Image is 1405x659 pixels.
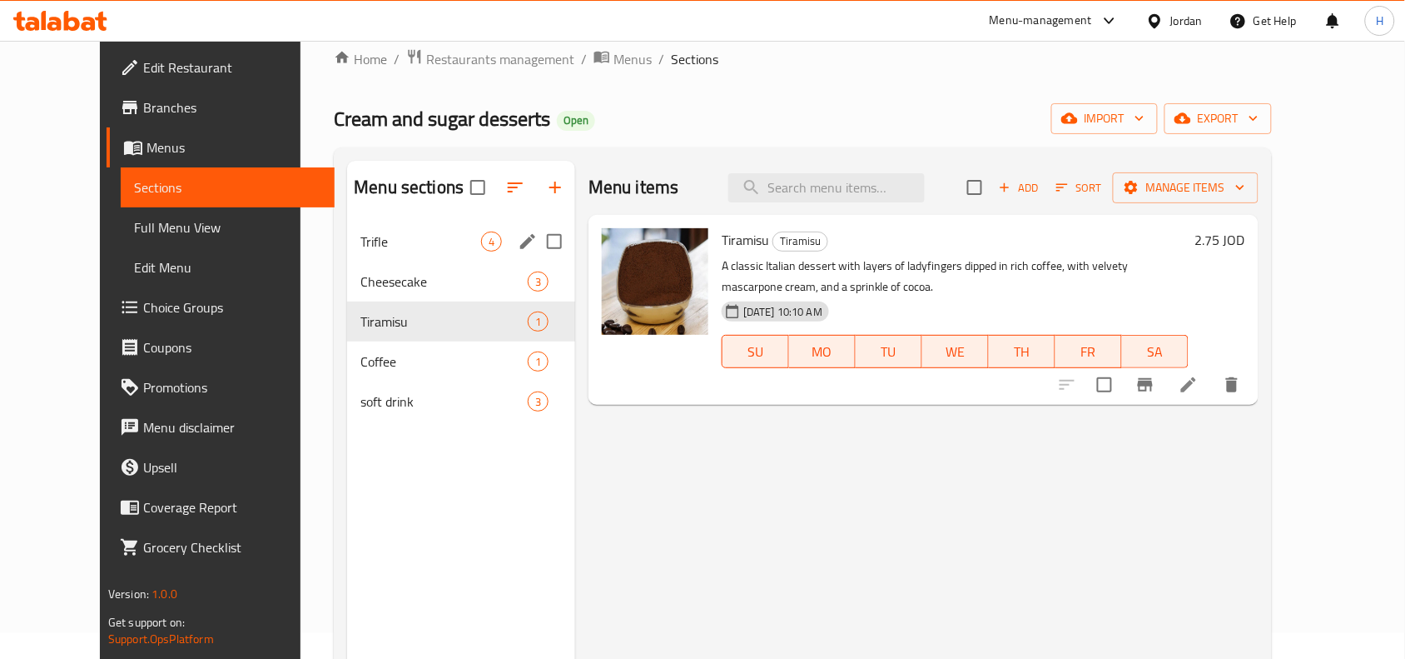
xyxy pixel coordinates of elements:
[722,256,1189,297] p: A classic Italian dessert with layers of ladyfingers dipped in rich coffee, with velvety mascarpo...
[995,340,1049,364] span: TH
[108,583,149,605] span: Version:
[360,352,528,372] span: Coffee
[1178,108,1259,129] span: export
[528,272,549,292] div: items
[143,337,321,357] span: Coupons
[856,335,922,368] button: TU
[107,327,335,367] a: Coupons
[334,48,1272,70] nav: breadcrumb
[107,487,335,527] a: Coverage Report
[1179,375,1199,395] a: Edit menu item
[796,340,849,364] span: MO
[529,354,548,370] span: 1
[1051,103,1158,134] button: import
[426,49,574,69] span: Restaurants management
[107,47,335,87] a: Edit Restaurant
[146,137,321,157] span: Menus
[143,377,321,397] span: Promotions
[482,234,501,250] span: 4
[121,207,335,247] a: Full Menu View
[107,407,335,447] a: Menu disclaimer
[107,87,335,127] a: Branches
[593,48,652,70] a: Menus
[354,175,464,200] h2: Menu sections
[107,447,335,487] a: Upsell
[613,49,652,69] span: Menus
[107,367,335,407] a: Promotions
[406,48,574,70] a: Restaurants management
[481,232,502,252] div: items
[360,272,528,292] span: Cheesecake
[535,167,575,207] button: Add section
[957,170,992,205] span: Select section
[557,111,595,131] div: Open
[347,222,575,262] div: Trifle4edit
[151,583,177,605] span: 1.0.0
[134,257,321,277] span: Edit Menu
[1195,228,1245,252] h6: 2.75 JOD
[588,175,679,200] h2: Menu items
[347,382,575,422] div: soft drink3
[728,173,925,202] input: search
[1055,335,1122,368] button: FR
[529,274,548,290] span: 3
[1113,172,1259,203] button: Manage items
[1376,12,1383,30] span: H
[990,11,1092,31] div: Menu-management
[121,247,335,287] a: Edit Menu
[1056,178,1102,197] span: Sort
[347,302,575,342] div: Tiramisu1
[1129,340,1182,364] span: SA
[143,297,321,317] span: Choice Groups
[1164,103,1272,134] button: export
[107,127,335,167] a: Menus
[722,335,789,368] button: SU
[528,352,549,372] div: items
[143,457,321,477] span: Upsell
[360,232,481,252] span: Trifle
[1126,177,1245,198] span: Manage items
[515,229,540,254] button: edit
[134,177,321,197] span: Sections
[107,287,335,327] a: Choice Groups
[143,97,321,117] span: Branches
[773,232,827,251] span: Tiramisu
[1045,175,1113,201] span: Sort items
[789,335,856,368] button: MO
[108,612,185,633] span: Get support on:
[722,227,769,252] span: Tiramisu
[360,392,528,412] span: soft drink
[529,394,548,410] span: 3
[347,342,575,382] div: Coffee1
[1122,335,1189,368] button: SA
[996,178,1041,197] span: Add
[528,312,549,332] div: items
[495,167,535,207] span: Sort sections
[992,175,1045,201] span: Add item
[529,314,548,330] span: 1
[1212,365,1252,405] button: delete
[1065,108,1144,129] span: import
[729,340,782,364] span: SU
[143,537,321,557] span: Grocery Checklist
[929,340,982,364] span: WE
[143,57,321,77] span: Edit Restaurant
[602,228,708,335] img: Tiramisu
[334,100,550,137] span: Cream and sugar desserts
[671,49,718,69] span: Sections
[347,215,575,428] nav: Menu sections
[143,417,321,437] span: Menu disclaimer
[1125,365,1165,405] button: Branch-specific-item
[1087,367,1122,402] span: Select to update
[557,113,595,127] span: Open
[1052,175,1106,201] button: Sort
[108,628,214,650] a: Support.OpsPlatform
[658,49,664,69] li: /
[143,497,321,517] span: Coverage Report
[107,527,335,567] a: Grocery Checklist
[334,49,387,69] a: Home
[347,262,575,302] div: Cheesecake3
[360,312,528,332] span: Tiramisu
[737,304,829,320] span: [DATE] 10:10 AM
